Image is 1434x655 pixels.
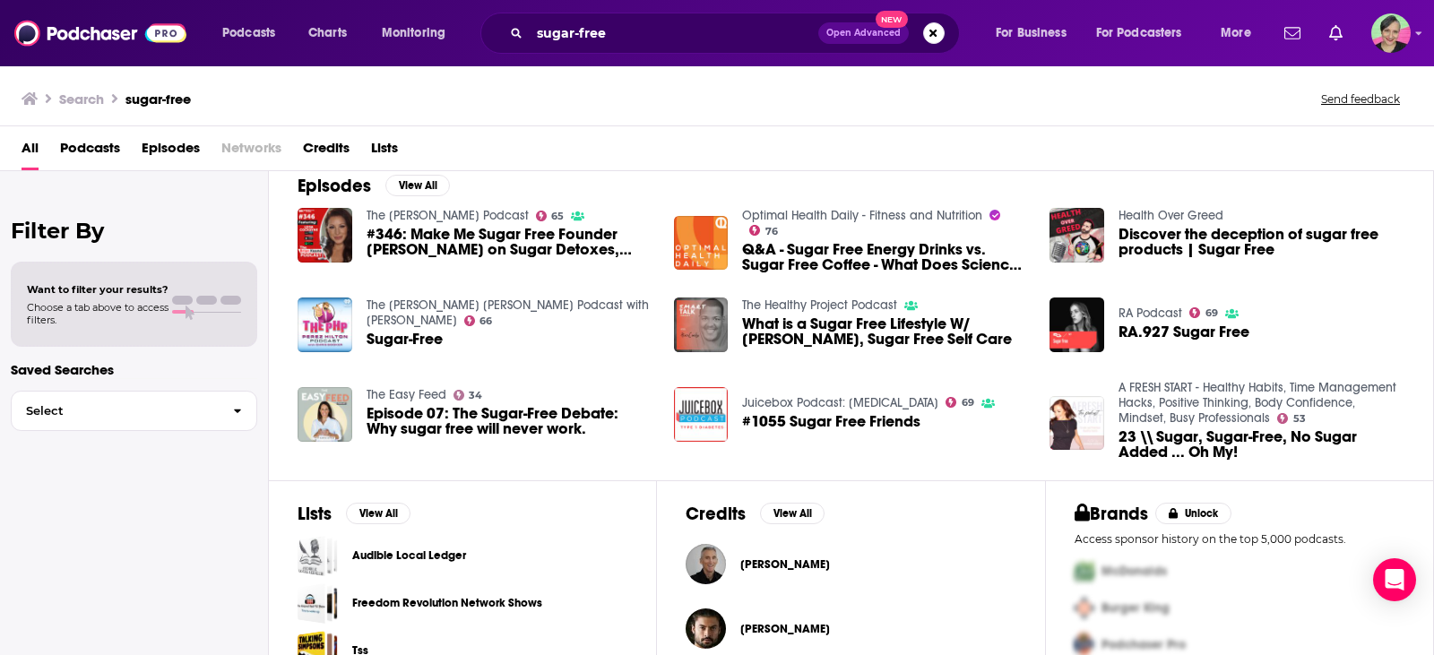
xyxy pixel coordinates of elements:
[1371,13,1411,53] span: Logged in as LizDVictoryBelt
[346,503,410,524] button: View All
[367,227,652,257] a: #346: Make Me Sugar Free Founder Leisa Cockayne on Sugar Detoxes, Beating The Addiction and Makin...
[1119,380,1396,426] a: A FRESH START - Healthy Habits, Time Management Hacks, Positive Thinking, Body Confidence, Mindse...
[1050,396,1104,451] img: 23 \\ Sugar, Sugar-Free, No Sugar Added ... Oh My!
[742,414,920,429] a: #1055 Sugar Free Friends
[742,395,938,410] a: Juicebox Podcast: Type 1 Diabetes
[382,21,445,46] span: Monitoring
[686,503,746,525] h2: Credits
[686,536,1015,593] button: Mike CollinsMike Collins
[1119,208,1223,223] a: Health Over Greed
[749,225,778,236] a: 76
[11,361,257,378] p: Saved Searches
[742,297,897,313] a: The Healthy Project Podcast
[1322,18,1350,48] a: Show notifications dropdown
[1189,307,1218,318] a: 69
[298,583,338,624] a: Freedom Revolution Network Shows
[210,19,298,47] button: open menu
[385,175,450,196] button: View All
[22,134,39,170] a: All
[962,399,974,407] span: 69
[1373,558,1416,601] div: Open Intercom Messenger
[1371,13,1411,53] button: Show profile menu
[497,13,977,54] div: Search podcasts, credits, & more...
[674,297,729,352] a: What is a Sugar Free Lifestyle W/ Charmaine, Sugar Free Self Care
[1119,306,1182,321] a: RA Podcast
[298,297,352,352] img: Sugar-Free
[298,503,332,525] h2: Lists
[11,391,257,431] button: Select
[674,387,729,442] img: #1055 Sugar Free Friends
[742,316,1028,347] a: What is a Sugar Free Lifestyle W/ Charmaine, Sugar Free Self Care
[371,134,398,170] a: Lists
[760,503,825,524] button: View All
[1316,91,1405,107] button: Send feedback
[367,387,446,402] a: The Easy Feed
[1371,13,1411,53] img: User Profile
[740,557,830,572] span: [PERSON_NAME]
[298,536,338,576] a: Audible Local Ledger
[1208,19,1274,47] button: open menu
[27,301,168,326] span: Choose a tab above to access filters.
[876,11,908,28] span: New
[1096,21,1182,46] span: For Podcasters
[674,216,729,271] img: Q&A - Sugar Free Energy Drinks vs. Sugar Free Coffee - What Does Science & Research Say About Caf...
[740,557,830,572] a: Mike Collins
[222,21,275,46] span: Podcasts
[983,19,1089,47] button: open menu
[1101,564,1167,579] span: McDonalds
[826,29,901,38] span: Open Advanced
[1119,429,1404,460] a: 23 \\ Sugar, Sugar-Free, No Sugar Added ... Oh My!
[469,392,482,400] span: 34
[742,316,1028,347] span: What is a Sugar Free Lifestyle W/ [PERSON_NAME], Sugar Free Self Care
[297,19,358,47] a: Charts
[479,317,492,325] span: 66
[742,242,1028,272] span: Q&A - Sugar Free Energy Drinks vs. Sugar Free Coffee - What Does Science & Research Say About Caf...
[14,16,186,50] img: Podchaser - Follow, Share and Rate Podcasts
[740,622,830,636] a: Crosby Tailor
[27,283,168,296] span: Want to filter your results?
[454,390,483,401] a: 34
[1075,532,1404,546] p: Access sponsor history on the top 5,000 podcasts.
[352,546,466,565] a: Audible Local Ledger
[11,218,257,244] h2: Filter By
[303,134,350,170] a: Credits
[1067,590,1101,626] img: Second Pro Logo
[1084,19,1208,47] button: open menu
[946,397,974,408] a: 69
[367,332,443,347] span: Sugar-Free
[686,544,726,584] img: Mike Collins
[367,406,652,436] span: Episode 07: The Sugar-Free Debate: Why sugar free will never work.
[464,315,493,326] a: 66
[1293,415,1306,423] span: 53
[686,608,726,649] img: Crosby Tailor
[298,387,352,442] img: Episode 07: The Sugar-Free Debate: Why sugar free will never work.
[308,21,347,46] span: Charts
[1221,21,1251,46] span: More
[59,90,104,108] h3: Search
[740,622,830,636] span: [PERSON_NAME]
[551,212,564,220] span: 65
[60,134,120,170] a: Podcasts
[530,19,818,47] input: Search podcasts, credits, & more...
[686,503,825,525] a: CreditsView All
[352,593,542,613] a: Freedom Revolution Network Shows
[142,134,200,170] a: Episodes
[765,228,778,236] span: 76
[742,208,982,223] a: Optimal Health Daily - Fitness and Nutrition
[1119,227,1404,257] a: Discover the deception of sugar free products | Sugar Free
